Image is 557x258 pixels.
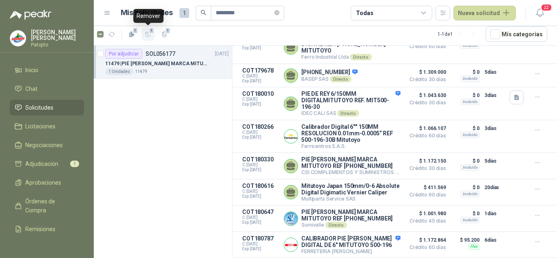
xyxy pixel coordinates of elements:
[405,44,446,49] span: Crédito 60 días
[301,209,400,222] p: PIE [PERSON_NAME] MARCA MITUTOYO REF [PHONE_NUMBER]
[460,164,480,171] div: Incluido
[405,209,446,218] span: $ 1.001.980
[301,169,400,176] p: CSI COMPLEMENTOS Y SUMINISTROS INDUSTRIALES SAS
[350,54,371,60] div: Directo
[10,137,84,153] a: Negociaciones
[405,183,446,192] span: $ 411.569
[405,133,446,138] span: Crédito 60 días
[10,31,26,46] img: Company Logo
[301,235,400,248] p: CALIBRADOR PIE [PERSON_NAME] DIGITAL DE 6" MITUTOYO 500-196
[242,130,279,135] span: C: [DATE]
[242,90,279,97] p: COT180010
[70,161,79,167] span: 1
[405,235,446,245] span: $ 1.172.864
[484,156,505,166] p: 5 días
[25,84,38,93] span: Chat
[242,102,279,107] span: Exp: [DATE]
[405,90,446,100] span: $ 1.043.630
[25,122,55,131] span: Licitaciones
[405,156,446,166] span: $ 1.172.150
[242,97,279,102] span: C: [DATE]
[484,235,505,245] p: 6 días
[31,29,84,41] p: [PERSON_NAME] [PERSON_NAME]
[121,7,173,19] h1: Mis solicitudes
[301,90,400,110] p: PIE DE REY 6/150MM DIGITALMITUTOYO REF. MIT500-196-30
[451,235,480,245] p: $ 95.200
[201,10,206,15] span: search
[533,6,547,20] button: 22
[10,175,84,190] a: Aprobaciones
[242,46,279,51] span: Exp: [DATE]
[460,132,480,138] div: Incluido
[301,143,400,149] p: Ferricentros S.A.S.
[301,69,358,76] p: [PHONE_NUMBER]
[405,192,446,197] span: Crédito 60 días
[242,74,279,79] span: C: [DATE]
[242,123,279,130] p: COT180266
[325,222,347,228] div: Directo
[133,27,138,34] span: 1
[135,68,147,75] p: 11479
[484,123,505,133] p: 3 días
[438,28,479,41] div: 1 - 1 de 1
[105,68,133,75] div: 1 Unidades
[133,9,164,23] div: Remover
[330,76,351,82] div: Directo
[274,9,279,17] span: close-circle
[356,9,373,18] div: Todas
[468,243,480,250] div: Flex
[451,183,480,192] p: $ 0
[125,28,138,41] button: 1
[301,196,400,202] p: Multiparts Service SAS
[405,166,446,171] span: Crédito 30 días
[405,123,446,133] span: $ 1.066.107
[10,194,84,218] a: Órdenes de Compra
[25,178,61,187] span: Aprobaciones
[242,168,279,172] span: Exp: [DATE]
[242,215,279,220] span: C: [DATE]
[451,90,480,100] p: $ 0
[460,99,480,105] div: Incluido
[149,27,155,34] span: 1
[405,67,446,77] span: $ 1.309.000
[25,225,55,234] span: Remisiones
[484,90,505,100] p: 3 días
[141,28,155,41] button: 1
[242,156,279,163] p: COT180330
[10,81,84,97] a: Chat
[451,156,480,166] p: $ 0
[451,67,480,77] p: $ 0
[301,222,400,228] p: Sumivalle
[460,191,480,197] div: Incluido
[405,100,446,105] span: Crédito 30 días
[242,209,279,215] p: COT180647
[242,194,279,199] span: Exp: [DATE]
[460,217,480,223] div: Incluido
[284,130,298,143] img: Company Logo
[451,123,480,133] p: $ 0
[25,197,76,215] span: Órdenes de Compra
[242,235,279,242] p: COT180787
[301,54,400,60] p: Ferro Industrial Ltda
[158,28,171,41] button: 1
[25,103,53,112] span: Solicitudes
[242,220,279,225] span: Exp: [DATE]
[179,8,189,18] span: 1
[484,183,505,192] p: 20 días
[31,42,84,47] p: Patojito
[453,6,516,20] button: Nueva solicitud
[405,77,446,82] span: Crédito 30 días
[405,245,446,250] span: Crédito 60 días
[242,242,279,247] span: C: [DATE]
[242,183,279,189] p: COT180616
[274,10,279,15] span: close-circle
[301,123,400,143] p: Calibrador Digital 6"" 150MM RESOLUCION 0.01mm-0.0005” REF 500-196-30B Mitutoyo
[541,4,552,11] span: 22
[301,156,400,169] p: PIE [PERSON_NAME] MARCA MITUTOYO REF [PHONE_NUMBER]
[284,212,298,225] img: Company Logo
[337,110,359,117] div: Directo
[94,46,232,79] a: Por adjudicarSOL056177[DATE] 11479 |PIE [PERSON_NAME] MARCA MITUTOYO REF [PHONE_NUMBER]1 Unidades...
[301,183,400,196] p: Mitutoyo Japan 150mm/0-6 Absolute Digital Digimatic Vernier Caliper
[451,209,480,218] p: $ 0
[242,247,279,251] span: Exp: [DATE]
